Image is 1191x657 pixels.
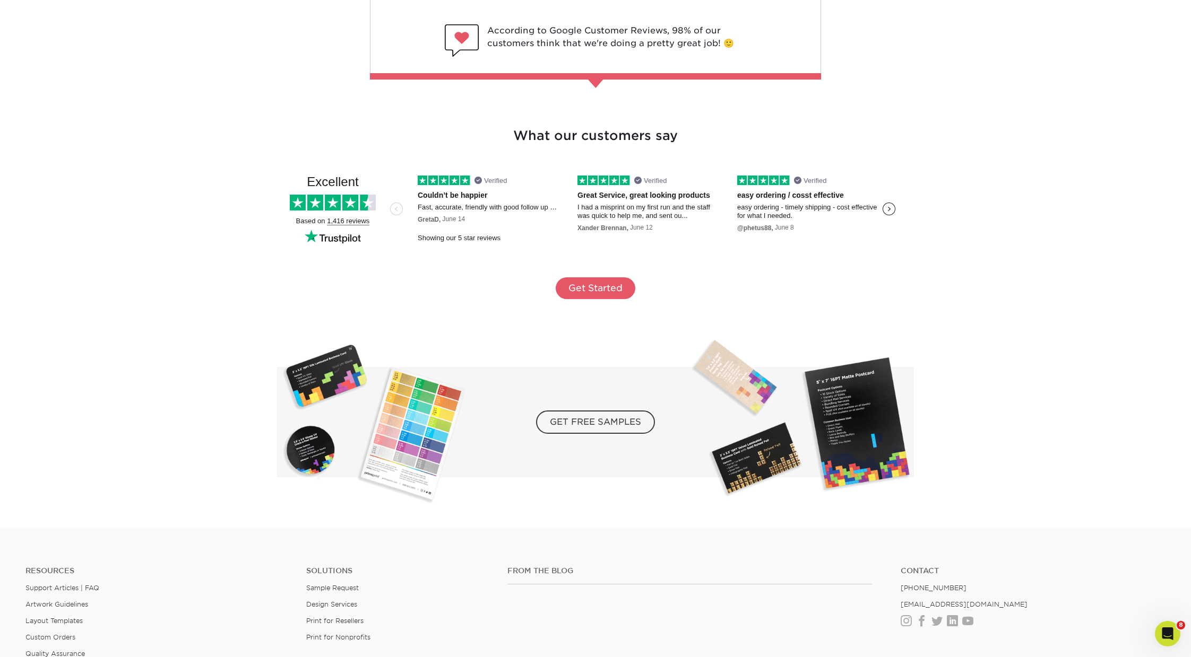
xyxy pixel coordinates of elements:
a: Sample Request [306,584,359,592]
a: [PHONE_NUMBER] [901,584,966,592]
h4: From the Blog [507,566,872,575]
a: Print for Resellers [306,617,364,625]
a: Design Services [306,600,357,608]
h3: What our customers say [286,101,905,145]
span: GET FREE SAMPLES [536,410,655,434]
iframe: Intercom live chat [1155,621,1180,646]
a: Get Started [556,277,635,300]
a: Print for Nonprofits [306,633,370,641]
a: GET FREE SAMPLES [277,367,914,477]
a: Layout Templates [25,617,83,625]
img: Get Free Samples [277,339,914,505]
img: Primoprint Fact [587,78,604,88]
h4: Resources [25,566,290,575]
span: 8 [1177,621,1185,629]
img: Trustpilot Reviews [286,171,905,252]
a: Support Articles | FAQ [25,584,99,592]
a: [EMAIL_ADDRESS][DOMAIN_NAME] [901,600,1028,608]
h4: Solutions [306,566,491,575]
a: Artwork Guidelines [25,600,88,608]
a: Contact [901,566,1166,575]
